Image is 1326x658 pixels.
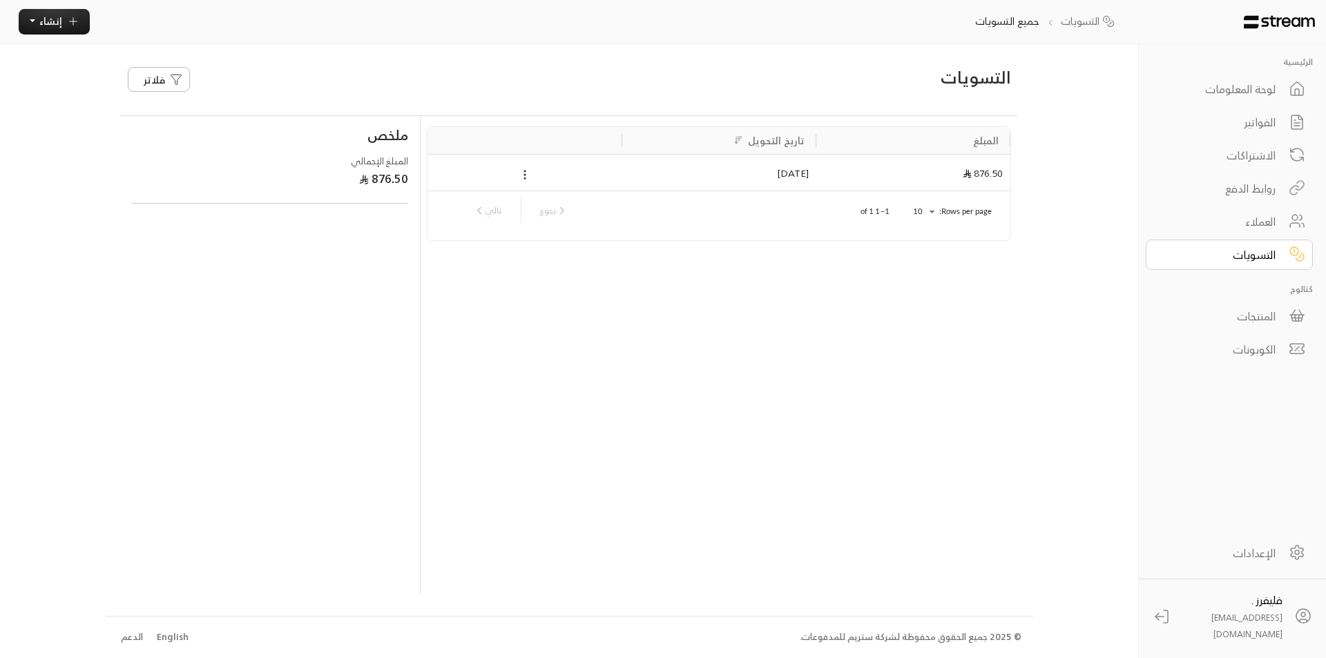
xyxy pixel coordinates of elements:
[1164,180,1276,197] div: روابط الدفع
[1146,173,1313,204] a: روابط الدفع
[117,625,148,650] a: الدعم
[132,127,408,144] h4: ملخص
[1061,14,1120,29] a: التسويات
[1146,74,1313,104] a: لوحة المعلومات
[128,67,190,92] button: فلاتر
[352,153,408,169] span: المبلغ الإجمالي
[968,14,1126,29] nav: breadcrumb
[132,171,408,187] div: 876.50
[975,14,1040,29] p: جميع التسويات
[1164,545,1276,561] div: الإعدادات
[939,206,992,217] p: Rows per page:
[1251,590,1282,610] span: فليفرز .
[628,155,809,191] div: [DATE]
[875,66,1011,88] h3: التسويات
[1164,308,1276,325] div: المنتجات
[19,9,90,35] button: إنشاء
[1146,282,1313,296] p: كتالوج
[1146,590,1320,644] a: فليفرز . [EMAIL_ADDRESS][DOMAIN_NAME]
[1164,81,1276,97] div: لوحة المعلومات
[1164,147,1276,164] div: الاشتراكات
[1146,107,1313,137] a: الفواتير
[1164,341,1276,358] div: الكوبونات
[1146,55,1313,68] p: الرئيسية
[1164,213,1276,230] div: العملاء
[906,203,939,220] div: 10
[816,155,1010,191] div: 876.50
[748,132,805,149] div: تاريخ التحويل
[973,132,999,149] div: المبلغ
[1244,15,1315,29] img: Logo
[1164,114,1276,130] div: الفواتير
[1146,301,1313,331] a: المنتجات
[1146,206,1313,237] a: العملاء
[39,12,62,30] span: إنشاء
[1146,240,1313,270] a: التسويات
[1146,538,1313,568] a: الإعدادات
[157,630,189,644] div: English
[861,206,890,217] p: 1–1 of 1
[1164,246,1276,263] div: التسويات
[1146,140,1313,171] a: الاشتراكات
[1211,610,1282,641] span: [EMAIL_ADDRESS][DOMAIN_NAME]
[1146,334,1313,365] a: الكوبونات
[730,132,747,148] button: Sort
[800,630,1021,644] div: © 2025 جميع الحقوق محفوظة لشركة ستريم للمدفوعات.
[144,72,165,87] span: فلاتر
